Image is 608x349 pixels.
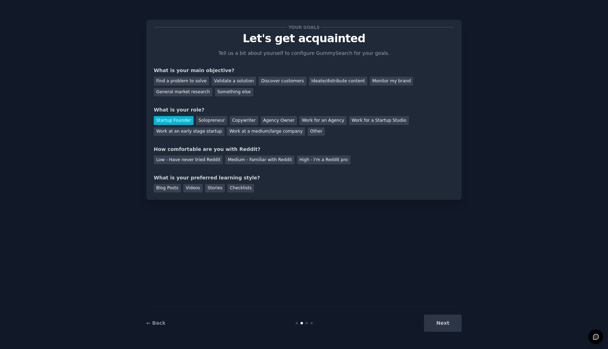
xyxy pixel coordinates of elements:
div: Copywriter [230,116,258,125]
div: What is your role? [154,106,454,114]
div: Videos [183,184,203,193]
div: Low - Have never tried Reddit [154,156,223,164]
div: Other [308,127,325,136]
div: Monitor my brand [370,77,413,85]
div: Validate a solution [211,77,256,85]
div: Something else [215,88,253,97]
span: Your goals [287,24,321,31]
div: Discover customers [259,77,306,85]
div: Solopreneur [196,116,227,125]
div: Stories [205,184,225,193]
div: High - I'm a Reddit pro [297,156,350,164]
div: Startup Founder [154,116,194,125]
div: Ideate/distribute content [309,77,367,85]
div: Work at a medium/large company [227,127,305,136]
div: Work at an early stage startup [154,127,224,136]
div: What is your preferred learning style? [154,174,454,182]
div: General market research [154,88,213,97]
div: Medium - Familiar with Reddit [225,156,294,164]
div: Work for an Agency [299,116,347,125]
a: ← Back [146,320,165,326]
div: Agency Owner [261,116,297,125]
div: Checklists [227,184,254,193]
div: How comfortable are you with Reddit? [154,146,454,153]
div: What is your main objective? [154,67,454,74]
div: Work for a Startup Studio [349,116,408,125]
div: Find a problem to solve [154,77,209,85]
div: Blog Posts [154,184,181,193]
p: Let's get acquainted [154,32,454,45]
p: Tell us a bit about yourself to configure GummySearch for your goals. [215,50,393,57]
